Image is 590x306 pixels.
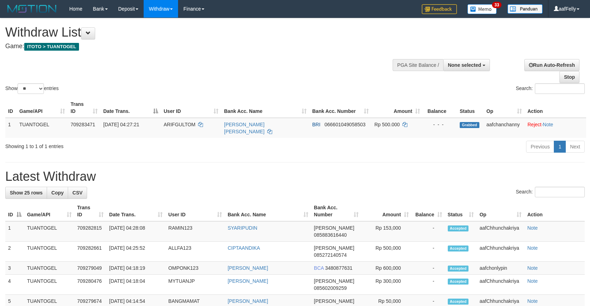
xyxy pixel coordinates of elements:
td: TUANTOGEL [24,262,74,275]
th: ID [5,98,17,118]
span: BRI [312,122,320,127]
span: 709283471 [71,122,95,127]
th: Status: activate to sort column ascending [445,201,477,221]
div: PGA Site Balance / [393,59,443,71]
span: 33 [492,2,501,8]
th: Trans ID: activate to sort column ascending [74,201,106,221]
td: - [412,242,445,262]
td: 4 [5,275,24,295]
h1: Withdraw List [5,25,386,39]
a: CSV [68,187,87,199]
td: RAMIN123 [165,221,225,242]
a: Note [527,298,538,304]
a: Copy [47,187,68,199]
th: Date Trans.: activate to sort column descending [100,98,161,118]
th: Bank Acc. Number: activate to sort column ascending [311,201,361,221]
td: 709282815 [74,221,106,242]
th: Status [457,98,484,118]
a: Next [565,141,585,153]
img: panduan.png [507,4,543,14]
td: aafchanchanny [484,118,525,138]
th: Action [524,201,585,221]
td: TUANTOGEL [24,275,74,295]
td: [DATE] 04:18:04 [106,275,166,295]
th: Date Trans.: activate to sort column ascending [106,201,166,221]
label: Show entries [5,83,59,94]
th: Trans ID: activate to sort column ascending [68,98,100,118]
td: TUANTOGEL [24,221,74,242]
td: Rp 500,000 [361,242,412,262]
td: aafChhunchakriya [477,275,524,295]
td: [DATE] 04:18:19 [106,262,166,275]
th: Game/API: activate to sort column ascending [24,201,74,221]
a: Previous [526,141,554,153]
span: ITOTO > TUANTOGEL [24,43,79,51]
a: SYARIPUDIN [228,225,257,231]
span: Rp 500.000 [374,122,400,127]
span: ARIFGULTOM [164,122,196,127]
td: [DATE] 04:25:52 [106,242,166,262]
a: Note [543,122,553,127]
button: None selected [443,59,490,71]
a: Show 25 rows [5,187,47,199]
td: aafchonlypin [477,262,524,275]
a: Reject [527,122,542,127]
a: [PERSON_NAME] [228,278,268,284]
td: OMPONK123 [165,262,225,275]
td: aafChhunchakriya [477,221,524,242]
a: Note [527,245,538,251]
td: - [412,221,445,242]
span: None selected [448,62,481,68]
span: Grabbed [460,122,479,128]
th: Bank Acc. Name: activate to sort column ascending [221,98,309,118]
td: 709280476 [74,275,106,295]
div: - - - [426,121,454,128]
th: User ID: activate to sort column ascending [165,201,225,221]
input: Search: [535,187,585,197]
td: TUANTOGEL [17,118,68,138]
div: Showing 1 to 1 of 1 entries [5,140,241,150]
select: Showentries [18,83,44,94]
span: CSV [72,190,83,196]
a: 1 [554,141,566,153]
th: Bank Acc. Number: activate to sort column ascending [309,98,372,118]
input: Search: [535,83,585,94]
td: ALLFA123 [165,242,225,262]
span: [PERSON_NAME] [314,298,354,304]
span: BCA [314,265,324,271]
a: Note [527,278,538,284]
h1: Latest Withdraw [5,170,585,184]
a: Stop [559,71,579,83]
th: Balance [423,98,457,118]
th: Amount: activate to sort column ascending [372,98,423,118]
img: MOTION_logo.png [5,4,59,14]
td: 1 [5,221,24,242]
td: 709279049 [74,262,106,275]
label: Search: [516,187,585,197]
span: [PERSON_NAME] [314,225,354,231]
span: [PERSON_NAME] [314,278,354,284]
a: [PERSON_NAME] [228,298,268,304]
th: Action [525,98,586,118]
td: Rp 300,000 [361,275,412,295]
td: · [525,118,586,138]
span: Show 25 rows [10,190,42,196]
img: Feedback.jpg [422,4,457,14]
td: 709282661 [74,242,106,262]
span: Copy 085272140574 to clipboard [314,252,347,258]
a: [PERSON_NAME] [228,265,268,271]
td: 2 [5,242,24,262]
a: CIPTAANDIKA [228,245,260,251]
label: Search: [516,83,585,94]
td: [DATE] 04:28:08 [106,221,166,242]
td: 1 [5,118,17,138]
td: aafChhunchakriya [477,242,524,262]
a: Run Auto-Refresh [524,59,579,71]
td: 3 [5,262,24,275]
th: Op: activate to sort column ascending [477,201,524,221]
td: Rp 600,000 [361,262,412,275]
td: Rp 153,000 [361,221,412,242]
th: ID: activate to sort column descending [5,201,24,221]
span: Accepted [448,225,469,231]
span: [PERSON_NAME] [314,245,354,251]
